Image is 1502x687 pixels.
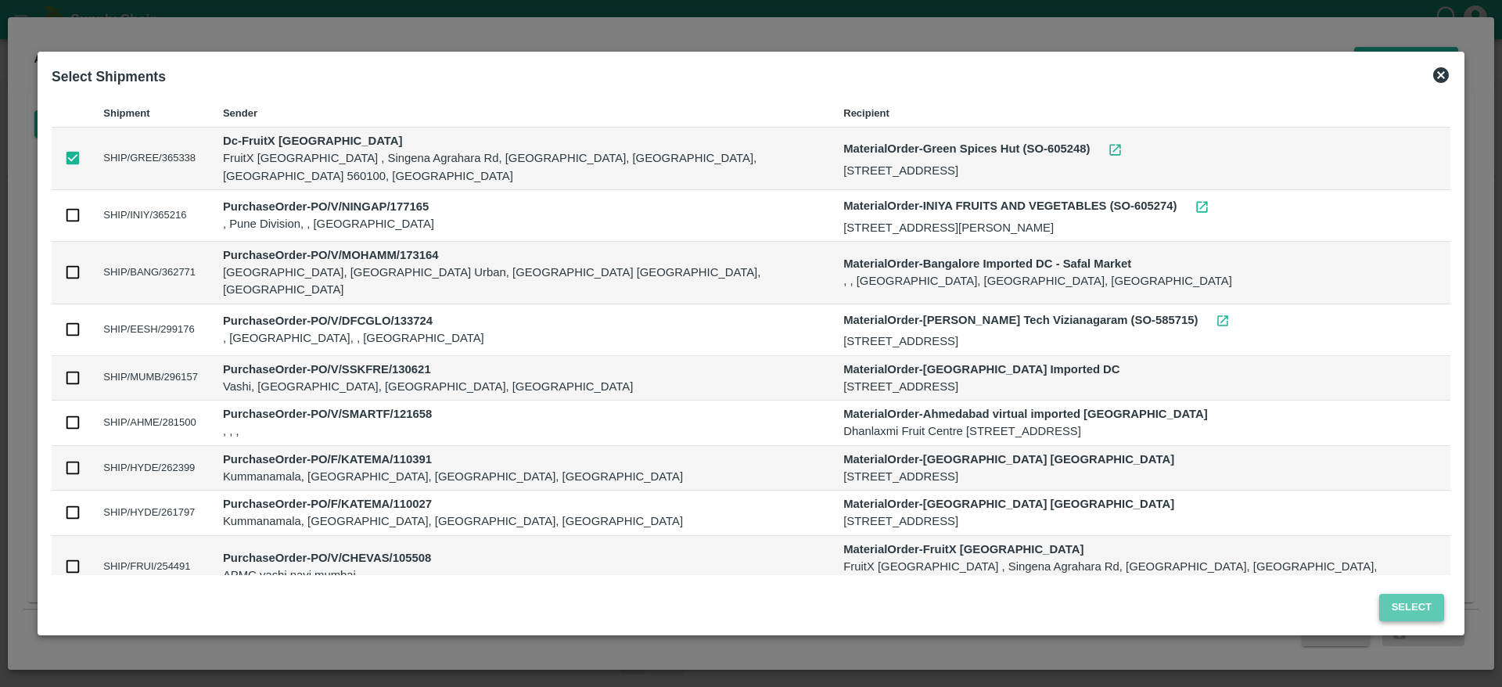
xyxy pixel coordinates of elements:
[843,378,1438,395] p: [STREET_ADDRESS]
[223,264,818,299] p: [GEOGRAPHIC_DATA], [GEOGRAPHIC_DATA] Urban, [GEOGRAPHIC_DATA] [GEOGRAPHIC_DATA], [GEOGRAPHIC_DATA]
[223,249,439,261] strong: PurchaseOrder - PO/V/MOHAMM/173164
[223,135,403,147] strong: Dc - FruitX [GEOGRAPHIC_DATA]
[843,408,1207,420] strong: MaterialOrder - Ahmedabad virtual imported [GEOGRAPHIC_DATA]
[1379,594,1444,621] button: Select
[843,257,1131,270] strong: MaterialOrder - Bangalore Imported DC - Safal Market
[223,107,257,119] b: Sender
[843,453,1174,466] strong: MaterialOrder - [GEOGRAPHIC_DATA] [GEOGRAPHIC_DATA]
[843,107,889,119] b: Recipient
[91,304,210,356] td: SHIP/EESH/299176
[223,149,818,185] p: FruitX [GEOGRAPHIC_DATA] , Singena Agrahara Rd, [GEOGRAPHIC_DATA], [GEOGRAPHIC_DATA], [GEOGRAPHIC...
[223,329,818,347] p: , [GEOGRAPHIC_DATA], , [GEOGRAPHIC_DATA]
[223,408,432,420] strong: PurchaseOrder - PO/V/SMARTF/121658
[843,513,1438,530] p: [STREET_ADDRESS]
[91,536,210,599] td: SHIP/FRUI/254491
[223,552,431,564] strong: PurchaseOrder - PO/V/CHEVAS/105508
[52,69,166,85] b: Select Shipments
[843,363,1119,376] strong: MaterialOrder - [GEOGRAPHIC_DATA] Imported DC
[91,356,210,401] td: SHIP/MUMB/296157
[91,128,210,190] td: SHIP/GREE/365338
[91,491,210,536] td: SHIP/HYDE/261797
[843,558,1438,593] p: FruitX [GEOGRAPHIC_DATA] , Singena Agrahara Rd, [GEOGRAPHIC_DATA], [GEOGRAPHIC_DATA], [GEOGRAPHIC...
[91,242,210,304] td: SHIP/BANG/362771
[843,333,1438,350] p: [STREET_ADDRESS]
[91,190,210,242] td: SHIP/INIY/365216
[843,498,1174,510] strong: MaterialOrder - [GEOGRAPHIC_DATA] [GEOGRAPHIC_DATA]
[843,200,1177,212] strong: MaterialOrder - INIYA FRUITS AND VEGETABLES (SO-605274)
[103,107,149,119] b: Shipment
[223,200,429,213] strong: PurchaseOrder - PO/V/NINGAP/177165
[91,401,210,446] td: SHIP/AHME/281500
[223,423,818,440] p: , , ,
[843,543,1083,556] strong: MaterialOrder - FruitX [GEOGRAPHIC_DATA]
[223,453,432,466] strong: PurchaseOrder - PO/F/KATEMA/110391
[843,468,1438,485] p: [STREET_ADDRESS]
[223,215,818,232] p: , Pune Division, , [GEOGRAPHIC_DATA]
[843,423,1438,440] p: Dhanlaxmi Fruit Centre [STREET_ADDRESS]
[843,272,1438,290] p: , , [GEOGRAPHIC_DATA], [GEOGRAPHIC_DATA], [GEOGRAPHIC_DATA]
[223,513,818,530] p: Kummanamala, [GEOGRAPHIC_DATA], [GEOGRAPHIC_DATA], [GEOGRAPHIC_DATA]
[843,162,1438,179] p: [STREET_ADDRESS]
[223,468,818,485] p: Kummanamala, [GEOGRAPHIC_DATA], [GEOGRAPHIC_DATA], [GEOGRAPHIC_DATA]
[843,219,1438,236] p: [STREET_ADDRESS][PERSON_NAME]
[223,378,818,395] p: Vashi, [GEOGRAPHIC_DATA], [GEOGRAPHIC_DATA], [GEOGRAPHIC_DATA]
[843,314,1198,326] strong: MaterialOrder - [PERSON_NAME] Tech Vizianagaram (SO-585715)
[223,498,432,510] strong: PurchaseOrder - PO/F/KATEMA/110027
[91,446,210,491] td: SHIP/HYDE/262399
[843,142,1090,155] strong: MaterialOrder - Green Spices Hut (SO-605248)
[223,315,433,327] strong: PurchaseOrder - PO/V/DFCGLO/133724
[223,363,431,376] strong: PurchaseOrder - PO/V/SSKFRE/130621
[223,567,818,584] p: APMC vashi navi mumbai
